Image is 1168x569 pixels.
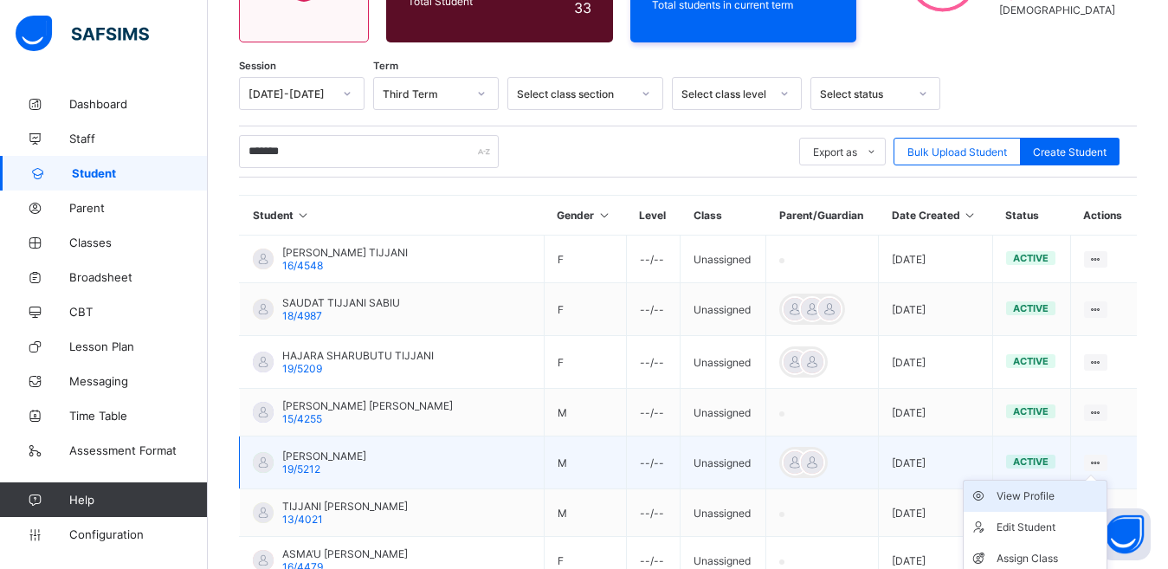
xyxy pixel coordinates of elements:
[597,209,611,222] i: Sort in Ascending Order
[282,309,322,322] span: 18/4987
[1033,145,1107,158] span: Create Student
[69,201,208,215] span: Parent
[907,145,1007,158] span: Bulk Upload Student
[69,339,208,353] span: Lesson Plan
[69,305,208,319] span: CBT
[1099,508,1151,560] button: Open asap
[69,132,208,145] span: Staff
[383,87,467,100] div: Third Term
[69,443,208,457] span: Assessment Format
[681,87,770,100] div: Select class level
[1070,196,1137,236] th: Actions
[879,389,993,436] td: [DATE]
[1013,302,1049,314] span: active
[626,336,680,389] td: --/--
[544,283,626,336] td: F
[997,488,1100,505] div: View Profile
[879,196,993,236] th: Date Created
[681,336,766,389] td: Unassigned
[879,236,993,283] td: [DATE]
[16,16,149,52] img: safsims
[282,362,322,375] span: 19/5209
[282,449,366,462] span: [PERSON_NAME]
[69,374,208,388] span: Messaging
[681,283,766,336] td: Unassigned
[239,60,276,72] span: Session
[681,389,766,436] td: Unassigned
[999,3,1115,16] span: [DEMOGRAPHIC_DATA]
[517,87,631,100] div: Select class section
[544,236,626,283] td: F
[681,489,766,537] td: Unassigned
[282,349,434,362] span: HAJARA SHARUBUTU TIJJANI
[373,60,398,72] span: Term
[296,209,311,222] i: Sort in Ascending Order
[626,489,680,537] td: --/--
[69,236,208,249] span: Classes
[997,550,1100,567] div: Assign Class
[766,196,879,236] th: Parent/Guardian
[282,500,408,513] span: TIJJANI [PERSON_NAME]
[681,236,766,283] td: Unassigned
[544,196,626,236] th: Gender
[69,493,207,507] span: Help
[626,196,680,236] th: Level
[626,389,680,436] td: --/--
[282,296,400,309] span: SAUDAT TIJJANI SABIU
[992,196,1070,236] th: Status
[681,196,766,236] th: Class
[813,145,857,158] span: Export as
[963,209,978,222] i: Sort in Ascending Order
[544,436,626,489] td: M
[879,283,993,336] td: [DATE]
[282,513,323,526] span: 13/4021
[626,436,680,489] td: --/--
[69,97,208,111] span: Dashboard
[282,246,408,259] span: [PERSON_NAME] TIJJANI
[69,527,207,541] span: Configuration
[820,87,908,100] div: Select status
[69,270,208,284] span: Broadsheet
[879,489,993,537] td: [DATE]
[1013,355,1049,367] span: active
[282,259,323,272] span: 16/4548
[681,436,766,489] td: Unassigned
[248,87,332,100] div: [DATE]-[DATE]
[626,283,680,336] td: --/--
[1013,252,1049,264] span: active
[1013,456,1049,468] span: active
[72,166,208,180] span: Student
[282,412,322,425] span: 15/4255
[1013,405,1049,417] span: active
[879,436,993,489] td: [DATE]
[997,519,1100,536] div: Edit Student
[879,336,993,389] td: [DATE]
[282,547,408,560] span: ASMA’U [PERSON_NAME]
[240,196,545,236] th: Student
[544,489,626,537] td: M
[544,336,626,389] td: F
[69,409,208,423] span: Time Table
[282,399,453,412] span: [PERSON_NAME] [PERSON_NAME]
[626,236,680,283] td: --/--
[544,389,626,436] td: M
[282,462,320,475] span: 19/5212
